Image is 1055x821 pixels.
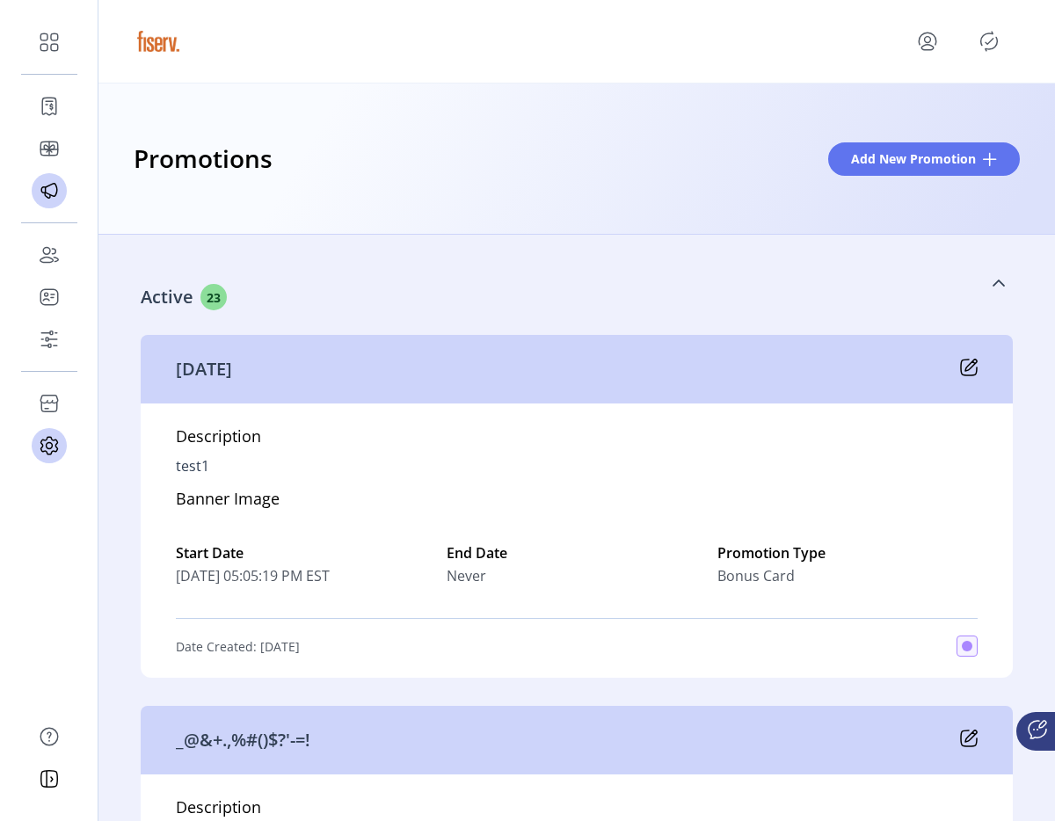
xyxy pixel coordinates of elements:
[176,565,436,586] span: [DATE] 05:05:19 PM EST
[975,27,1003,55] button: Publisher Panel
[141,245,1013,321] a: Active23
[176,542,436,563] label: Start Date
[828,142,1020,176] button: Add New Promotion
[913,27,942,55] button: menu
[200,284,227,310] span: 23
[176,356,232,382] p: [DATE]
[141,284,200,310] p: Active
[717,542,978,563] label: Promotion Type
[134,17,183,66] img: logo
[851,149,976,168] span: Add New Promotion
[176,637,300,656] p: Date Created: [DATE]
[176,727,310,753] p: _@&+.,%#()$?'-=!
[176,487,280,518] h5: Banner Image
[176,455,209,476] p: test1
[134,140,273,178] h3: Promotions
[176,425,261,455] h5: Description
[447,542,707,563] label: End Date
[717,565,795,586] span: Bonus Card
[447,565,486,586] span: Never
